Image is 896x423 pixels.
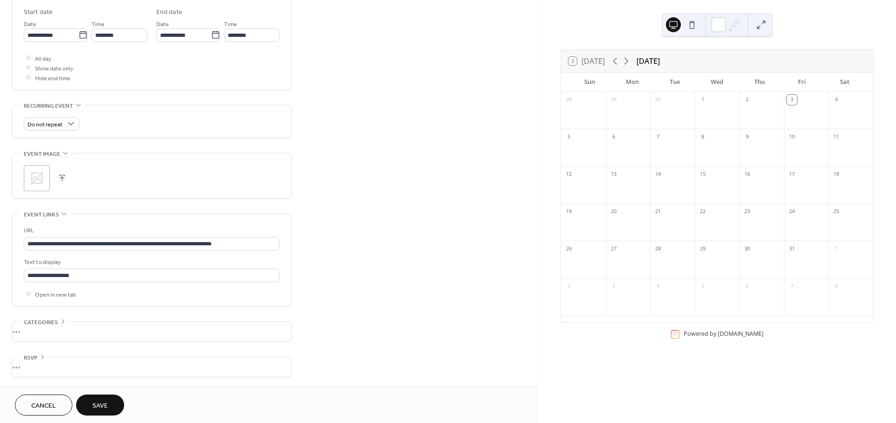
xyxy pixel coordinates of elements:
[76,395,124,416] button: Save
[787,169,797,180] div: 17
[24,165,50,191] div: ;
[698,207,708,217] div: 22
[653,169,663,180] div: 14
[568,73,611,91] div: Sun
[653,95,663,105] div: 30
[24,318,58,327] span: Categories
[698,281,708,291] div: 5
[698,95,708,105] div: 1
[35,73,70,83] span: Hide end time
[831,244,841,254] div: 1
[823,73,866,91] div: Sat
[698,132,708,142] div: 8
[564,207,574,217] div: 19
[609,281,619,291] div: 3
[24,257,278,267] div: Text to display
[696,73,738,91] div: Wed
[156,19,169,29] span: Date
[742,207,752,217] div: 23
[738,73,781,91] div: Thu
[831,169,841,180] div: 18
[91,19,105,29] span: Time
[698,244,708,254] div: 29
[684,330,763,338] div: Powered by
[653,73,696,91] div: Tue
[35,290,76,299] span: Open in new tab
[831,132,841,142] div: 11
[653,244,663,254] div: 28
[24,210,59,220] span: Event links
[609,169,619,180] div: 13
[637,55,660,67] div: [DATE]
[12,357,291,377] div: •••
[787,95,797,105] div: 3
[831,281,841,291] div: 8
[787,207,797,217] div: 24
[15,395,72,416] button: Cancel
[742,281,752,291] div: 6
[24,19,36,29] span: Date
[31,401,56,411] span: Cancel
[831,207,841,217] div: 25
[35,54,51,63] span: All day
[742,244,752,254] div: 30
[742,132,752,142] div: 9
[609,207,619,217] div: 20
[609,244,619,254] div: 27
[564,281,574,291] div: 2
[28,119,63,130] span: Do not repeat
[24,226,278,236] div: URL
[742,95,752,105] div: 2
[564,244,574,254] div: 26
[787,244,797,254] div: 31
[653,207,663,217] div: 21
[831,95,841,105] div: 4
[224,19,237,29] span: Time
[781,73,823,91] div: Fri
[564,169,574,180] div: 12
[24,353,37,363] span: RSVP
[24,149,60,159] span: Event image
[653,132,663,142] div: 7
[611,73,653,91] div: Mon
[92,401,108,411] span: Save
[12,322,291,341] div: •••
[609,95,619,105] div: 29
[698,169,708,180] div: 15
[564,132,574,142] div: 5
[787,132,797,142] div: 10
[653,281,663,291] div: 4
[742,169,752,180] div: 16
[24,101,73,111] span: Recurring event
[35,63,73,73] span: Show date only
[787,281,797,291] div: 7
[156,7,182,17] div: End date
[609,132,619,142] div: 6
[718,330,763,338] a: [DOMAIN_NAME]
[564,95,574,105] div: 28
[24,7,53,17] div: Start date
